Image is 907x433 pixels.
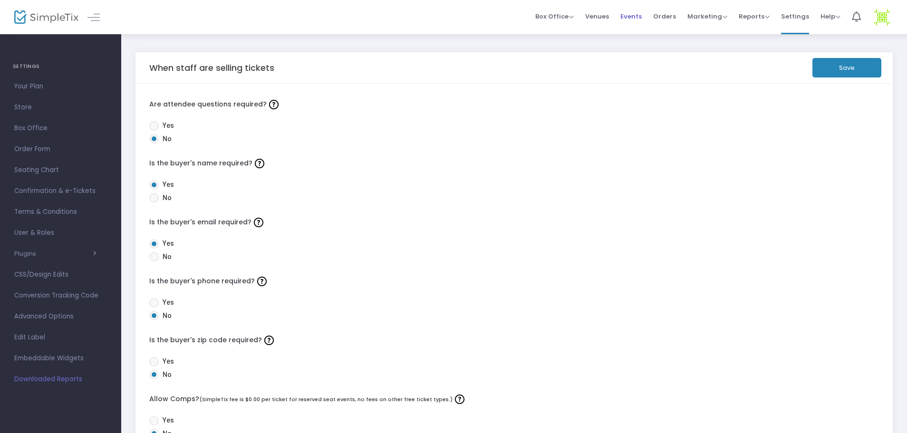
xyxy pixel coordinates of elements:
label: Is the buyer's phone required? [149,274,879,289]
button: Save [812,58,881,77]
span: Seating Chart [14,164,107,176]
label: Is the buyer's zip code required? [149,333,879,347]
span: Store [14,101,107,114]
img: question-mark [264,336,274,345]
label: Is the buyer's email required? [149,215,879,230]
span: Box Office [535,12,574,21]
span: (SimpleTix fee is $0.00 per ticket for reserved seat events, no fees on other free ticket types.) [199,395,453,403]
span: Conversion Tracking Code [14,289,107,302]
span: Terms & Conditions [14,206,107,218]
span: Marketing [687,12,727,21]
h5: When staff are selling tickets [149,63,274,73]
label: Allow Comps? [149,392,879,406]
span: No [159,370,172,380]
span: No [159,311,172,321]
span: Yes [159,415,174,425]
label: Are attendee questions required? [149,97,879,112]
img: question-mark [254,218,263,227]
span: Events [620,4,642,29]
img: question-mark [257,277,267,286]
h4: SETTINGS [13,57,108,76]
span: Order Form [14,143,107,155]
img: question-mark [255,159,264,168]
span: Embeddable Widgets [14,352,107,365]
span: Reports [739,12,770,21]
button: Plugins [14,250,96,258]
span: Box Office [14,122,107,135]
span: Yes [159,180,174,190]
span: Orders [653,4,676,29]
span: CSS/Design Edits [14,269,107,281]
span: Downloaded Reports [14,373,107,385]
span: Venues [585,4,609,29]
span: Help [820,12,840,21]
label: Is the buyer's name required? [149,156,879,171]
span: Edit Label [14,331,107,344]
span: User & Roles [14,227,107,239]
img: question-mark [269,100,279,109]
img: question-mark [455,395,464,404]
span: Yes [159,121,174,131]
span: No [159,252,172,262]
span: Advanced Options [14,310,107,323]
span: Yes [159,239,174,249]
span: Yes [159,298,174,308]
span: No [159,193,172,203]
span: Settings [781,4,809,29]
span: No [159,134,172,144]
span: Confirmation & e-Tickets [14,185,107,197]
span: Your Plan [14,80,107,93]
span: Yes [159,356,174,366]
